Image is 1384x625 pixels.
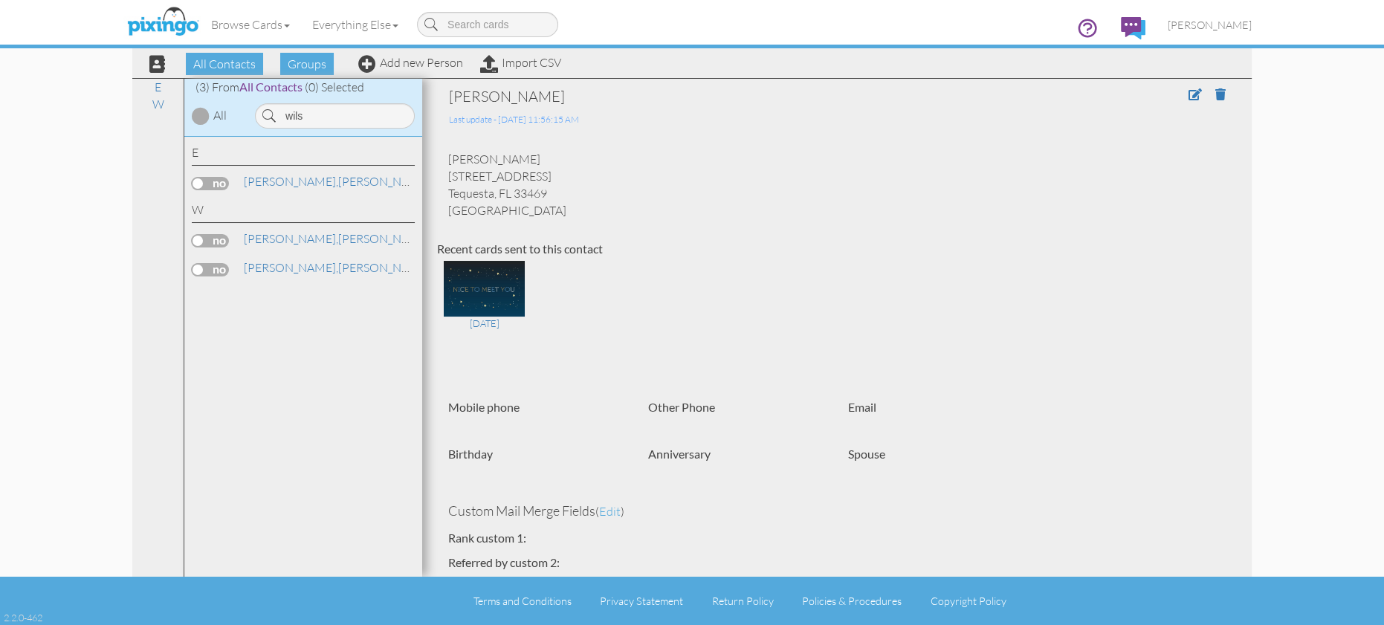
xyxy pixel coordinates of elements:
[448,531,526,545] strong: rank custom 1:
[239,80,303,94] span: All Contacts
[242,230,526,247] a: [PERSON_NAME]
[186,53,263,75] span: All Contacts
[280,53,334,75] span: Groups
[648,447,711,461] strong: Anniversary
[242,172,432,190] a: [PERSON_NAME]
[449,86,1065,107] div: [PERSON_NAME]
[242,259,482,276] a: [PERSON_NAME]
[448,555,560,569] strong: referred by custom 2:
[848,400,876,414] strong: Email
[448,447,493,461] strong: Birthday
[145,95,172,113] a: W
[1157,6,1263,44] a: [PERSON_NAME]
[184,79,422,96] div: (3) From
[595,504,624,519] span: ( )
[600,595,683,607] a: Privacy Statement
[648,400,715,414] strong: Other Phone
[802,595,902,607] a: Policies & Procedures
[213,107,227,124] div: All
[200,6,301,43] a: Browse Cards
[417,12,558,37] input: Search cards
[1168,19,1252,31] span: [PERSON_NAME]
[930,595,1006,607] a: Copyright Policy
[599,504,621,519] span: edit
[449,114,579,125] span: Last update - [DATE] 11:56:15 AM
[437,242,603,256] strong: Recent cards sent to this contact
[1121,17,1145,39] img: comments.svg
[192,201,415,223] div: W
[244,260,338,275] span: [PERSON_NAME],
[444,280,525,331] a: [DATE]
[473,595,572,607] a: Terms and Conditions
[301,6,410,43] a: Everything Else
[123,4,202,41] img: pixingo logo
[444,317,525,330] div: [DATE]
[448,504,1226,519] h4: Custom Mail Merge Fields
[147,78,169,96] a: E
[712,595,774,607] a: Return Policy
[244,174,338,189] span: [PERSON_NAME],
[848,447,885,461] strong: Spouse
[444,261,525,317] img: 135430-1-1757095070229-617a0e45006e4309-qa.jpg
[358,55,463,70] a: Add new Person
[437,151,1237,218] div: [PERSON_NAME] [STREET_ADDRESS] Tequesta, FL 33469 [GEOGRAPHIC_DATA]
[4,611,42,624] div: 2.2.0-462
[244,231,338,246] span: [PERSON_NAME],
[192,144,415,166] div: E
[448,400,520,414] strong: Mobile phone
[305,80,364,94] span: (0) Selected
[480,55,561,70] a: Import CSV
